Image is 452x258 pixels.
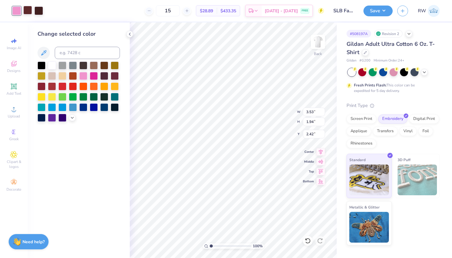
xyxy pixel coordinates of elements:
[303,169,314,174] span: Top
[329,5,359,17] input: Untitled Design
[349,212,389,243] img: Metallic & Glitter
[347,139,376,148] div: Rhinestones
[303,179,314,184] span: Bottom
[200,8,213,14] span: $28.89
[349,165,389,195] img: Standard
[312,36,324,48] img: Back
[7,68,21,73] span: Designs
[303,150,314,154] span: Center
[6,187,21,192] span: Decorate
[7,46,21,50] span: Image AI
[347,102,440,109] div: Print Type
[303,160,314,164] span: Middle
[220,8,236,14] span: $433.35
[9,137,19,141] span: Greek
[38,30,120,38] div: Change selected color
[374,30,402,38] div: Revision 2
[347,30,371,38] div: # 508197A
[265,8,298,14] span: [DATE] - [DATE]
[398,165,437,195] img: 3D Puff
[347,40,435,56] span: Gildan Adult Ultra Cotton 6 Oz. T-Shirt
[409,114,439,124] div: Digital Print
[378,114,407,124] div: Embroidery
[354,82,430,93] div: This color can be expedited for 5 day delivery.
[363,6,393,16] button: Save
[373,127,398,136] div: Transfers
[418,5,440,17] a: RW
[55,47,120,59] input: e.g. 7428 c
[374,58,404,63] span: Minimum Order: 24 +
[347,114,376,124] div: Screen Print
[3,159,25,169] span: Clipart & logos
[354,83,387,88] strong: Fresh Prints Flash:
[347,58,356,63] span: Gildan
[418,7,426,14] span: RW
[428,5,440,17] img: Rhea Wanga
[398,157,410,163] span: 3D Puff
[156,5,180,16] input: – –
[418,127,433,136] div: Foil
[6,91,21,96] span: Add Text
[399,127,417,136] div: Vinyl
[347,127,371,136] div: Applique
[314,51,322,57] div: Back
[349,204,380,210] span: Metallic & Glitter
[22,239,45,245] strong: Need help?
[8,114,20,119] span: Upload
[253,243,263,249] span: 100 %
[359,58,371,63] span: # G200
[302,9,308,13] span: FREE
[349,157,366,163] span: Standard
